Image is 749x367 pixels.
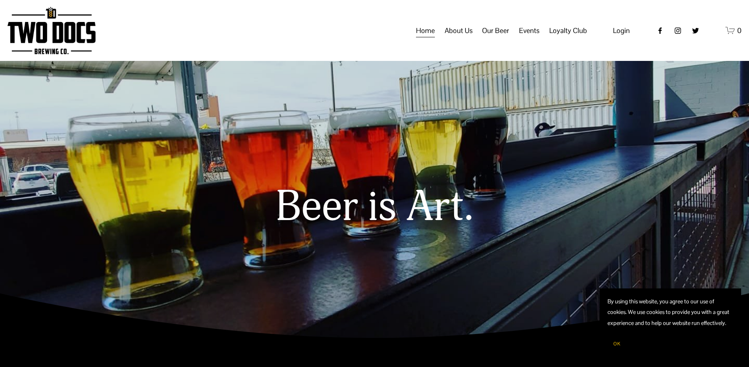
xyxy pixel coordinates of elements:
h1: Beer is Art. [99,183,650,231]
span: Login [613,26,630,35]
span: OK [613,341,620,347]
span: 0 [737,26,742,35]
a: Home [416,23,435,38]
img: Two Docs Brewing Co. [7,7,96,54]
p: By using this website, you agree to our use of cookies. We use cookies to provide you with a grea... [607,296,733,328]
a: instagram-unauth [674,27,682,35]
a: folder dropdown [482,23,509,38]
a: twitter-unauth [692,27,699,35]
span: Events [519,24,539,37]
a: folder dropdown [549,23,587,38]
section: Cookie banner [600,288,741,359]
span: About Us [445,24,473,37]
button: OK [607,336,626,351]
a: Facebook [656,27,664,35]
a: folder dropdown [519,23,539,38]
span: Loyalty Club [549,24,587,37]
a: 0 items in cart [725,26,742,35]
a: folder dropdown [445,23,473,38]
a: Login [613,24,630,37]
span: Our Beer [482,24,509,37]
